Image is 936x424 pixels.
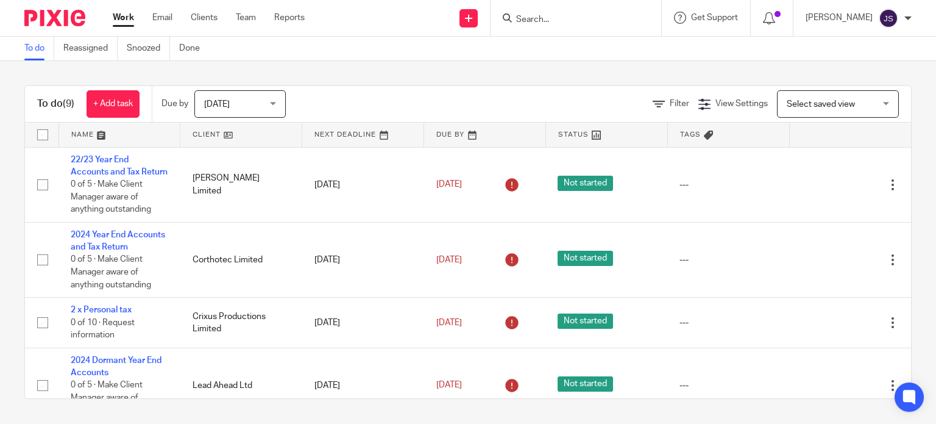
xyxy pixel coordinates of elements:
span: Select saved view [787,100,855,109]
span: Filter [670,99,689,108]
a: Clients [191,12,218,24]
span: (9) [63,99,74,109]
span: [DATE] [204,100,230,109]
p: Due by [161,98,188,110]
input: Search [515,15,625,26]
p: [PERSON_NAME] [806,12,873,24]
a: To do [24,37,54,60]
span: Tags [680,131,701,138]
a: Snoozed [127,37,170,60]
a: Done [179,37,209,60]
a: Email [152,12,172,24]
span: View Settings [715,99,768,108]
a: + Add task [87,90,140,118]
img: Pixie [24,10,85,26]
a: Work [113,12,134,24]
img: svg%3E [879,9,898,28]
h1: To do [37,98,74,110]
span: Get Support [691,13,738,22]
a: Team [236,12,256,24]
a: Reports [274,12,305,24]
a: Reassigned [63,37,118,60]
